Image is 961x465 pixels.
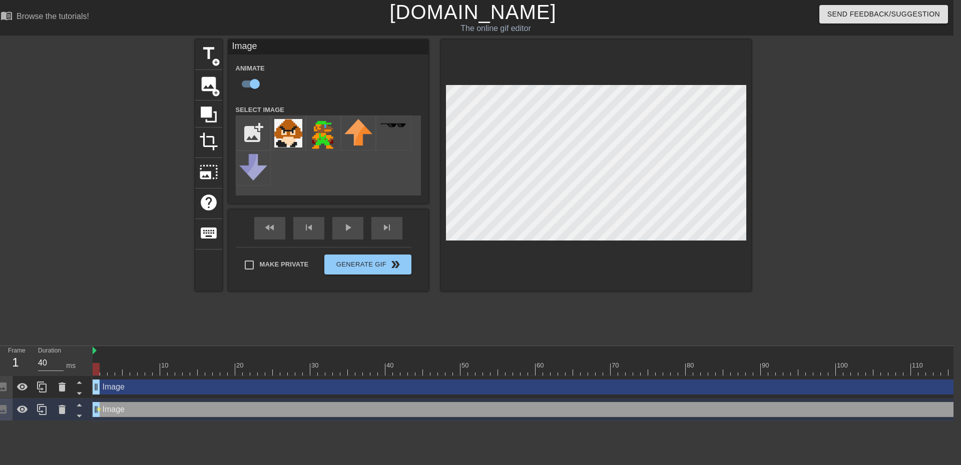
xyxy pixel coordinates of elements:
div: Image [228,39,428,54]
span: double_arrow [389,258,401,270]
span: drag_handle [91,382,101,392]
div: 90 [762,360,771,370]
img: downvote.png [239,154,267,180]
div: ms [66,360,76,371]
label: Animate [236,63,265,73]
div: 40 [386,360,395,370]
span: skip_previous [303,221,315,233]
span: menu_book [1,9,13,21]
div: The online gif editor [318,22,674,34]
span: Make Private [260,259,309,269]
button: Generate Gif [324,254,411,274]
button: Send Feedback/Suggestion [819,5,948,23]
img: Jr9de-105696817_736Ts5X7IIR4wBa%20(1).png [309,119,337,152]
span: add_circle [212,58,220,66]
label: Select Image [236,105,285,115]
div: 80 [687,360,696,370]
label: Duration [38,348,61,354]
span: add_circle [212,88,220,97]
div: 10 [161,360,170,370]
span: play_arrow [342,221,354,233]
span: keyboard [199,223,218,242]
div: 110 [912,360,924,370]
div: 100 [837,360,849,370]
a: Browse the tutorials! [1,9,89,25]
span: Generate Gif [328,258,407,270]
img: deal-with-it.png [379,122,407,128]
div: 20 [236,360,245,370]
img: l8kKZ-images.png [274,119,302,147]
span: lens [97,407,101,411]
img: upvote.png [344,119,372,145]
div: Browse the tutorials! [17,12,89,20]
div: 1 [8,353,23,371]
span: drag_handle [91,404,101,414]
div: Frame [1,346,31,375]
div: 60 [537,360,546,370]
a: [DOMAIN_NAME] [389,1,556,23]
div: 70 [612,360,621,370]
span: skip_next [381,221,393,233]
span: Send Feedback/Suggestion [827,8,940,20]
span: photo_size_select_large [199,162,218,181]
span: crop [199,132,218,151]
span: help [199,193,218,212]
span: image [199,74,218,93]
span: title [199,44,218,63]
div: 50 [461,360,470,370]
span: fast_rewind [264,221,276,233]
div: 30 [311,360,320,370]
